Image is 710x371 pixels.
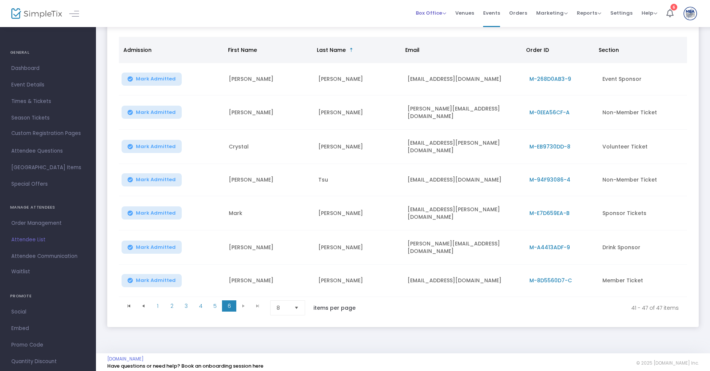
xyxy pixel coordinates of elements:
[598,63,687,95] td: Event Sponsor
[126,303,132,309] span: Go to the first page
[10,200,86,215] h4: MANAGE ATTENDEES
[598,230,687,265] td: Drink Sponsor
[11,218,85,228] span: Order Management
[123,46,152,54] span: Admission
[403,265,525,297] td: [EMAIL_ADDRESS][DOMAIN_NAME]
[314,95,403,130] td: [PERSON_NAME]
[222,300,236,312] span: Page 6
[11,130,81,137] span: Custom Registration Pages
[529,209,570,217] span: M-E7D659EA-B
[314,164,403,196] td: Tsu
[136,277,176,283] span: Mark Admitted
[529,109,570,116] span: M-0EEA56CF-A
[107,356,144,362] a: [DOMAIN_NAME]
[598,265,687,297] td: Member Ticket
[136,244,176,250] span: Mark Admitted
[483,3,500,23] span: Events
[371,300,679,315] kendo-pager-info: 41 - 47 of 47 items
[122,106,182,119] button: Mark Admitted
[136,76,176,82] span: Mark Admitted
[224,265,313,297] td: [PERSON_NAME]
[291,301,302,315] button: Select
[529,277,572,284] span: M-8D5560D7-C
[529,75,571,83] span: M-268D0AB3-9
[314,63,403,95] td: [PERSON_NAME]
[670,4,677,11] div: 6
[136,109,176,115] span: Mark Admitted
[11,163,85,173] span: [GEOGRAPHIC_DATA] Items
[403,230,525,265] td: [PERSON_NAME][EMAIL_ADDRESS][DOMAIN_NAME]
[529,244,570,251] span: M-A4413ADF-9
[403,63,525,95] td: [EMAIL_ADDRESS][DOMAIN_NAME]
[11,113,85,123] span: Season Tickets
[403,95,525,130] td: [PERSON_NAME][EMAIL_ADDRESS][DOMAIN_NAME]
[151,300,165,312] span: Page 1
[11,268,30,276] span: Waitlist
[577,9,601,17] span: Reports
[193,300,208,312] span: Page 4
[598,196,687,230] td: Sponsor Tickets
[610,3,632,23] span: Settings
[11,235,85,245] span: Attendee List
[119,37,687,297] div: Data table
[122,206,182,220] button: Mark Admitted
[529,143,570,150] span: M-EB9730DD-8
[224,196,313,230] td: Mark
[208,300,222,312] span: Page 5
[11,80,85,90] span: Event Details
[224,130,313,164] td: Crystal
[348,47,354,53] span: Sortable
[224,63,313,95] td: [PERSON_NAME]
[11,97,85,106] span: Times & Tickets
[455,3,474,23] span: Venues
[122,140,182,153] button: Mark Admitted
[11,307,85,317] span: Social
[405,46,420,54] span: Email
[526,46,549,54] span: Order ID
[11,146,85,156] span: Attendee Questions
[529,176,570,183] span: M-94F93086-4
[122,300,136,312] span: Go to the first page
[11,340,85,350] span: Promo Code
[11,179,85,189] span: Special Offers
[416,9,446,17] span: Box Office
[598,130,687,164] td: Volunteer Ticket
[228,46,257,54] span: First Name
[314,196,403,230] td: [PERSON_NAME]
[165,300,179,312] span: Page 2
[599,46,619,54] span: Section
[11,64,85,73] span: Dashboard
[642,9,657,17] span: Help
[403,130,525,164] td: [EMAIL_ADDRESS][PERSON_NAME][DOMAIN_NAME]
[107,362,263,369] a: Have questions or need help? Book an onboarding session here
[122,173,182,186] button: Mark Admitted
[403,164,525,196] td: [EMAIL_ADDRESS][DOMAIN_NAME]
[636,360,699,366] span: © 2025 [DOMAIN_NAME] Inc.
[136,210,176,216] span: Mark Admitted
[10,289,86,304] h4: PROMOTE
[224,230,313,265] td: [PERSON_NAME]
[224,164,313,196] td: [PERSON_NAME]
[224,95,313,130] td: [PERSON_NAME]
[136,300,151,312] span: Go to the previous page
[122,241,182,254] button: Mark Admitted
[317,46,346,54] span: Last Name
[598,95,687,130] td: Non-Member Ticket
[122,73,182,86] button: Mark Admitted
[277,304,288,312] span: 8
[314,265,403,297] td: [PERSON_NAME]
[314,130,403,164] td: [PERSON_NAME]
[122,274,182,287] button: Mark Admitted
[11,324,85,333] span: Embed
[598,164,687,196] td: Non-Member Ticket
[179,300,193,312] span: Page 3
[10,45,86,60] h4: GENERAL
[11,251,85,261] span: Attendee Communication
[136,144,176,150] span: Mark Admitted
[509,3,527,23] span: Orders
[313,304,356,312] label: items per page
[536,9,568,17] span: Marketing
[11,357,85,366] span: Quantity Discount
[403,196,525,230] td: [EMAIL_ADDRESS][PERSON_NAME][DOMAIN_NAME]
[140,303,146,309] span: Go to the previous page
